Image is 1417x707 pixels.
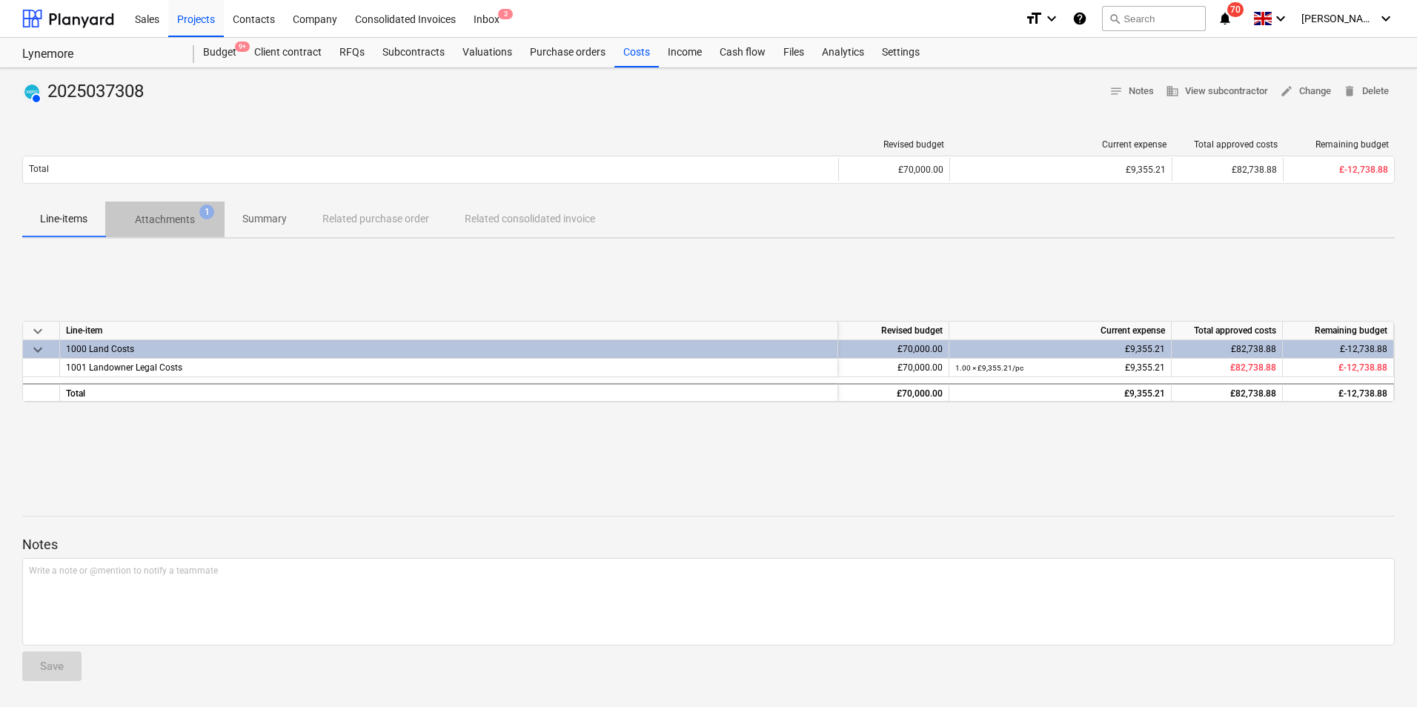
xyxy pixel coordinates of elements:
[1230,362,1276,373] span: £82,738.88
[1172,322,1283,340] div: Total approved costs
[1301,13,1375,24] span: [PERSON_NAME]
[29,341,47,359] span: keyboard_arrow_down
[1290,139,1389,150] div: Remaining budget
[194,38,245,67] div: Budget
[711,38,774,67] a: Cash flow
[1280,84,1293,98] span: edit
[1377,10,1395,27] i: keyboard_arrow_down
[614,38,659,67] a: Costs
[374,38,454,67] a: Subcontracts
[1218,10,1232,27] i: notifications
[521,38,614,67] a: Purchase orders
[1272,10,1290,27] i: keyboard_arrow_down
[956,165,1166,175] div: £9,355.21
[838,158,949,182] div: £70,000.00
[1274,80,1337,103] button: Change
[22,536,1395,554] p: Notes
[956,139,1167,150] div: Current expense
[1337,80,1395,103] button: Delete
[1343,83,1389,100] span: Delete
[22,80,150,104] div: 2025037308
[1043,10,1061,27] i: keyboard_arrow_down
[498,9,513,19] span: 3
[1166,83,1268,100] span: View subcontractor
[1172,383,1283,402] div: £82,738.88
[774,38,813,67] a: Files
[1343,636,1417,707] iframe: Chat Widget
[838,322,949,340] div: Revised budget
[955,364,1023,372] small: 1.00 × £9,355.21 / pc
[955,340,1165,359] div: £9,355.21
[949,322,1172,340] div: Current expense
[1343,84,1356,98] span: delete
[845,139,944,150] div: Revised budget
[454,38,521,67] a: Valuations
[66,340,832,358] div: 1000 Land Costs
[1109,84,1123,98] span: notes
[22,47,176,62] div: Lynemore
[838,359,949,377] div: £70,000.00
[955,359,1165,377] div: £9,355.21
[1072,10,1087,27] i: Knowledge base
[1109,83,1154,100] span: Notes
[873,38,929,67] a: Settings
[1283,322,1394,340] div: Remaining budget
[838,383,949,402] div: £70,000.00
[60,322,838,340] div: Line-item
[66,362,182,373] span: 1001 Landowner Legal Costs
[199,205,214,219] span: 1
[838,340,949,359] div: £70,000.00
[1109,13,1121,24] span: search
[29,322,47,340] span: keyboard_arrow_down
[1280,83,1331,100] span: Change
[813,38,873,67] a: Analytics
[1160,80,1274,103] button: View subcontractor
[1166,84,1179,98] span: business
[331,38,374,67] a: RFQs
[659,38,711,67] a: Income
[1283,383,1394,402] div: £-12,738.88
[1025,10,1043,27] i: format_size
[29,163,49,176] p: Total
[1338,362,1387,373] span: £-12,738.88
[24,84,39,99] img: xero.svg
[242,211,287,227] p: Summary
[1178,139,1278,150] div: Total approved costs
[1227,2,1244,17] span: 70
[40,211,87,227] p: Line-items
[1283,340,1394,359] div: £-12,738.88
[60,383,838,402] div: Total
[235,42,250,52] span: 9+
[22,80,42,104] div: Invoice has been synced with Xero and its status is currently AUTHORISED
[245,38,331,67] a: Client contract
[135,212,195,228] p: Attachments
[1339,165,1388,175] span: £-12,738.88
[1102,6,1206,31] button: Search
[1172,158,1283,182] div: £82,738.88
[1104,80,1160,103] button: Notes
[194,38,245,67] a: Budget9+
[955,385,1165,403] div: £9,355.21
[1172,340,1283,359] div: £82,738.88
